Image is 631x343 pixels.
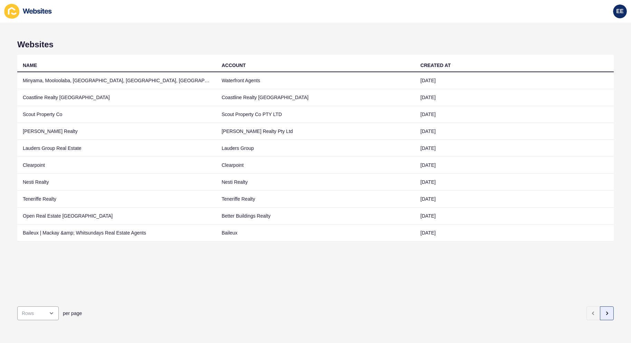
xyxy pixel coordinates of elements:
td: Scout Property Co PTY LTD [216,106,415,123]
td: Lauders Group [216,140,415,157]
td: [DATE] [415,89,614,106]
td: Better Buildings Realty [216,208,415,225]
div: open menu [17,306,59,320]
div: NAME [23,62,37,69]
td: [DATE] [415,140,614,157]
td: Scout Property Co [17,106,216,123]
td: [DATE] [415,157,614,174]
td: [DATE] [415,174,614,191]
div: ACCOUNT [222,62,246,69]
td: [DATE] [415,208,614,225]
td: Nesti Realty [216,174,415,191]
td: Coastline Realty [GEOGRAPHIC_DATA] [216,89,415,106]
td: Baileux | Mackay &amp; Whitsundays Real Estate Agents [17,225,216,241]
td: [DATE] [415,123,614,140]
td: Teneriffe Realty [216,191,415,208]
td: Clearpoint [216,157,415,174]
td: Baileux [216,225,415,241]
div: CREATED AT [420,62,451,69]
td: [PERSON_NAME] Realty [17,123,216,140]
td: Nesti Realty [17,174,216,191]
span: per page [63,310,82,317]
td: [DATE] [415,72,614,89]
td: [DATE] [415,106,614,123]
td: [DATE] [415,191,614,208]
td: [DATE] [415,225,614,241]
h1: Websites [17,40,614,49]
td: Clearpoint [17,157,216,174]
td: Lauders Group Real Estate [17,140,216,157]
td: [PERSON_NAME] Realty Pty Ltd [216,123,415,140]
td: Coastline Realty [GEOGRAPHIC_DATA] [17,89,216,106]
td: Open Real Estate [GEOGRAPHIC_DATA] [17,208,216,225]
td: Teneriffe Realty [17,191,216,208]
span: EE [616,8,623,15]
td: Waterfront Agents [216,72,415,89]
td: Minyama, Mooloolaba, [GEOGRAPHIC_DATA], [GEOGRAPHIC_DATA], [GEOGRAPHIC_DATA], Real Estate [17,72,216,89]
